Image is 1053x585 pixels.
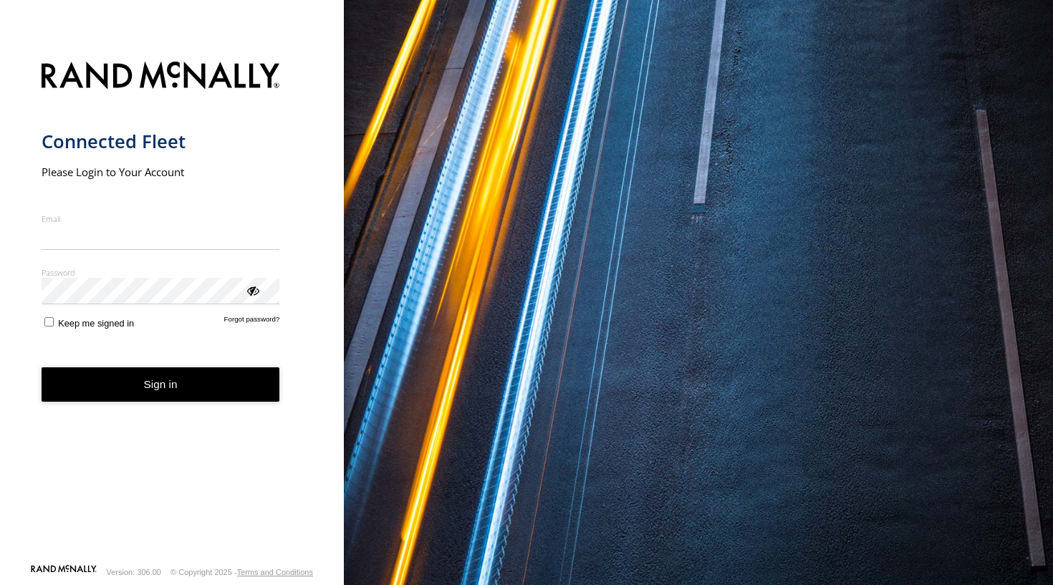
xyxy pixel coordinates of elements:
[42,130,280,153] h1: Connected Fleet
[42,213,280,224] label: Email
[42,367,280,402] button: Sign in
[237,568,313,576] a: Terms and Conditions
[42,53,303,564] form: main
[170,568,313,576] div: © Copyright 2025 -
[107,568,161,576] div: Version: 306.00
[42,59,280,95] img: Rand McNally
[245,283,259,297] div: ViewPassword
[58,318,134,329] span: Keep me signed in
[31,565,97,579] a: Visit our Website
[44,317,54,327] input: Keep me signed in
[42,165,280,179] h2: Please Login to Your Account
[224,315,280,329] a: Forgot password?
[42,267,280,278] label: Password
